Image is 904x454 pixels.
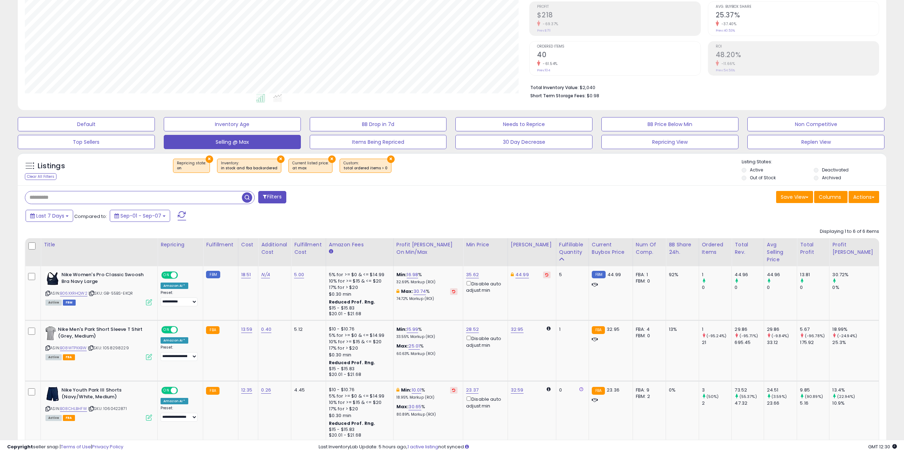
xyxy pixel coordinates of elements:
a: Terms of Use [61,443,91,450]
div: on [177,166,206,171]
a: 12.35 [241,387,253,394]
div: $15 - $15.83 [329,366,388,372]
div: Cost [241,241,255,248]
div: 175.92 [800,339,829,346]
img: 318fEWxS6+L._SL40_.jpg [45,326,56,340]
div: $15 - $15.83 [329,427,388,433]
div: Disable auto adjust min [466,280,502,294]
button: Replen View [747,135,884,149]
div: 44.96 [767,272,797,278]
small: Prev: 54.56% [716,68,735,72]
div: FBM: 0 [636,278,660,284]
button: Inventory Age [164,117,301,131]
div: $20.01 - $21.68 [329,432,388,438]
div: FBA: 4 [636,326,660,333]
div: Num of Comp. [636,241,663,256]
b: Nike Men's Park Short Sleeve T Shirt (Grey, Medium) [58,326,144,341]
div: 23.66 [767,400,797,406]
div: Profit [PERSON_NAME] on Min/Max [396,241,460,256]
div: $10 - $10.76 [329,387,388,393]
div: 18.99% [832,326,879,333]
small: (-95.24%) [707,333,726,339]
div: [PERSON_NAME] [511,241,553,248]
span: 2025-09-15 12:30 GMT [868,443,897,450]
small: FBM [206,271,220,278]
div: Total Profit [800,241,826,256]
b: Nike Women's Pro Classic Swoosh Bra Navy Large [61,272,148,286]
a: 30.65 [408,403,421,410]
a: 23.37 [466,387,478,394]
span: 32.95 [607,326,619,333]
a: 32.59 [511,387,524,394]
div: 33.12 [767,339,797,346]
button: Columns [814,191,848,203]
div: 0% [832,284,879,291]
div: 4.45 [294,387,320,393]
small: FBA [592,326,605,334]
div: 5.12 [294,326,320,333]
div: 13% [669,326,693,333]
p: Listing States: [742,159,886,165]
span: ON [162,327,171,333]
p: 60.63% Markup (ROI) [396,351,458,356]
small: FBA [206,387,219,395]
p: 80.89% Markup (ROI) [396,412,458,417]
div: 0 [735,284,763,291]
div: 5% for >= $0 & <= $14.99 [329,332,388,339]
div: 17% for > $20 [329,345,388,351]
div: 5% for >= $0 & <= $14.99 [329,272,388,278]
span: Avg. Buybox Share [716,5,879,9]
button: BB Drop in 7d [310,117,447,131]
span: OFF [177,388,188,394]
div: Amazon AI * [161,337,188,344]
div: 29.86 [735,326,763,333]
div: 0 [702,284,732,291]
a: 32.95 [511,326,524,333]
span: 44.99 [607,271,621,278]
div: Min Price [466,241,505,248]
div: 1 [702,326,732,333]
span: FBA [63,415,75,421]
button: Default [18,117,155,131]
a: 13.59 [241,326,253,333]
small: (50%) [707,394,719,399]
div: 9.85 [800,387,829,393]
div: $0.30 min [329,291,388,297]
b: Reduced Prof. Rng. [329,420,375,426]
div: Amazon Fees [329,241,390,248]
span: All listings currently available for purchase on Amazon [45,415,62,421]
span: ON [162,388,171,394]
span: OFF [177,272,188,278]
div: FBA: 9 [636,387,660,393]
small: (55.37%) [740,394,757,399]
div: 17% for > $20 [329,284,388,291]
b: Min: [396,271,407,278]
small: Prev: $711 [537,28,551,33]
label: Active [750,167,763,173]
button: Needs to Reprice [455,117,592,131]
h2: 48.20% [716,51,879,60]
div: Additional Cost [261,241,288,256]
div: total ordered items > 0 [343,166,388,171]
button: Selling @ Max [164,135,301,149]
div: Clear All Filters [25,173,56,180]
div: % [396,404,458,417]
button: × [328,155,336,163]
div: 13.81 [800,272,829,278]
div: at max [292,166,329,171]
div: Amazon AI * [161,283,188,289]
div: BB Share 24h. [669,241,695,256]
div: 0 [767,284,797,291]
div: Repricing [161,241,200,248]
b: Total Inventory Value: [530,84,579,91]
small: (3.59%) [772,394,787,399]
strong: Copyright [7,443,33,450]
b: Max: [396,403,409,410]
small: -37.40% [719,21,737,27]
div: Fulfillment Cost [294,241,323,256]
label: Archived [822,175,841,181]
span: Compared to: [74,213,107,220]
span: Sep-01 - Sep-07 [120,212,161,219]
div: FBM: 0 [636,333,660,339]
b: Nike Youth Park III Shorts (Navy/White, Medium) [61,387,148,402]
